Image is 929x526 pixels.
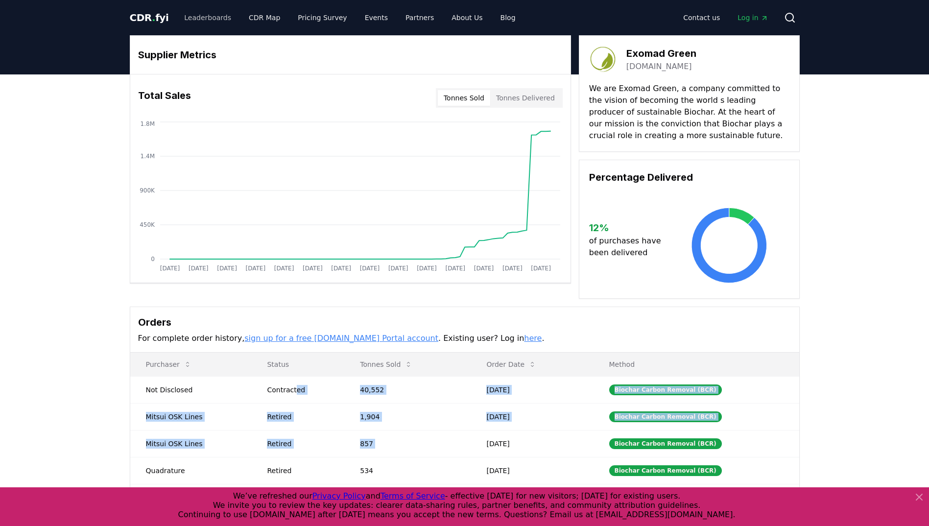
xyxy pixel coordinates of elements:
td: 1 [344,484,471,511]
td: 1,904 [344,403,471,430]
tspan: [DATE] [474,265,494,272]
td: 40,552 [344,376,471,403]
span: CDR fyi [130,12,169,24]
span: . [152,12,155,24]
td: Quadrature [130,457,252,484]
td: Mitsui OSK Lines [130,403,252,430]
img: Exomad Green-logo [589,46,617,73]
h3: Percentage Delivered [589,170,789,185]
button: Order Date [478,355,544,374]
tspan: [DATE] [245,265,265,272]
a: here [524,334,542,343]
h3: Orders [138,315,791,330]
tspan: [DATE] [445,265,465,272]
p: Method [601,359,791,369]
tspan: 1.4M [140,153,154,160]
tspan: [DATE] [188,265,208,272]
tspan: [DATE] [303,265,323,272]
a: Log in [730,9,776,26]
button: Tonnes Sold [352,355,420,374]
tspan: [DATE] [502,265,523,272]
td: [DATE] [471,457,593,484]
h3: Exomad Green [626,46,696,61]
tspan: [DATE] [531,265,551,272]
p: We are Exomad Green, a company committed to the vision of becoming the world s leading producer o... [589,83,789,142]
div: Biochar Carbon Removal (BCR) [609,384,722,395]
h3: Supplier Metrics [138,48,563,62]
a: CDR.fyi [130,11,169,24]
div: Retired [267,466,336,476]
nav: Main [675,9,776,26]
td: [DATE] [471,403,593,430]
tspan: [DATE] [388,265,408,272]
div: Contracted [267,385,336,395]
td: 857 [344,430,471,457]
button: Purchaser [138,355,199,374]
a: sign up for a free [DOMAIN_NAME] Portal account [244,334,438,343]
span: Log in [738,13,768,23]
a: Partners [398,9,442,26]
div: Biochar Carbon Removal (BCR) [609,438,722,449]
div: Biochar Carbon Removal (BCR) [609,411,722,422]
tspan: 900K [140,187,155,194]
p: Status [259,359,336,369]
button: Tonnes Sold [438,90,490,106]
tspan: [DATE] [417,265,437,272]
a: Pricing Survey [290,9,355,26]
tspan: 450K [140,221,155,228]
a: Contact us [675,9,728,26]
td: 534 [344,457,471,484]
button: Tonnes Delivered [490,90,561,106]
h3: Total Sales [138,88,191,108]
td: [DATE] [471,484,593,511]
tspan: [DATE] [160,265,180,272]
tspan: [DATE] [274,265,294,272]
tspan: [DATE] [217,265,237,272]
a: Leaderboards [176,9,239,26]
a: About Us [444,9,490,26]
td: Mitsui OSK Lines [130,430,252,457]
td: Not Disclosed [130,376,252,403]
a: [DOMAIN_NAME] [626,61,692,72]
tspan: [DATE] [331,265,351,272]
a: CDR Map [241,9,288,26]
div: Biochar Carbon Removal (BCR) [609,465,722,476]
a: Events [357,9,396,26]
td: [DATE] [471,376,593,403]
tspan: 1.8M [140,120,154,127]
h3: 12 % [589,220,669,235]
td: [DATE] [471,430,593,457]
tspan: [DATE] [359,265,380,272]
a: Blog [493,9,524,26]
p: of purchases have been delivered [589,235,669,259]
p: For complete order history, . Existing user? Log in . [138,333,791,344]
tspan: 0 [151,256,155,263]
nav: Main [176,9,523,26]
div: Retired [267,412,336,422]
div: Retired [267,439,336,449]
td: [PERSON_NAME] [130,484,252,511]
